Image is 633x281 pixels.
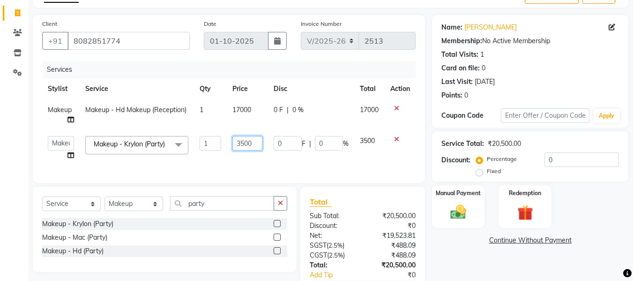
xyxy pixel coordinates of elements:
[165,140,169,148] a: x
[488,139,521,149] div: ₹20,500.00
[274,105,283,115] span: 0 F
[287,105,289,115] span: |
[441,23,462,32] div: Name:
[42,233,107,243] div: Makeup - Mac (Party)
[363,221,423,231] div: ₹0
[303,231,363,241] div: Net:
[227,78,268,99] th: Price
[302,139,305,149] span: F
[200,106,203,114] span: 1
[441,50,478,60] div: Total Visits:
[42,219,113,229] div: Makeup - Krylon (Party)
[363,211,423,221] div: ₹20,500.00
[170,196,274,211] input: Search or Scan
[303,241,363,251] div: ( )
[360,106,379,114] span: 17000
[268,78,354,99] th: Disc
[373,270,423,280] div: ₹0
[464,23,517,32] a: [PERSON_NAME]
[232,106,251,114] span: 17000
[303,270,372,280] a: Add Tip
[441,77,473,87] div: Last Visit:
[80,78,194,99] th: Service
[310,241,327,250] span: SGST
[363,241,423,251] div: ₹488.09
[94,140,165,148] span: Makeup - Krylon (Party)
[487,167,501,175] label: Fixed
[310,251,327,259] span: CGST
[310,197,331,207] span: Total
[434,235,626,245] a: Continue Without Payment
[328,242,343,249] span: 2.5%
[513,203,538,222] img: _gift.svg
[292,105,304,115] span: 0 %
[385,78,416,99] th: Action
[464,91,468,100] div: 0
[42,20,57,28] label: Client
[194,78,227,99] th: Qty
[303,221,363,231] div: Discount:
[441,91,462,100] div: Points:
[441,63,480,73] div: Card on file:
[204,20,216,28] label: Date
[42,246,104,256] div: Makeup - Hd (Party)
[67,32,190,50] input: Search by Name/Mobile/Email/Code
[487,155,517,163] label: Percentage
[363,231,423,241] div: ₹19,523.81
[343,139,349,149] span: %
[441,36,619,46] div: No Active Membership
[303,251,363,260] div: ( )
[48,106,72,114] span: Makeup
[480,50,484,60] div: 1
[85,106,186,114] span: Makeup - Hd Makeup (Reception)
[301,20,342,28] label: Invoice Number
[354,78,385,99] th: Total
[360,137,375,145] span: 3500
[363,260,423,270] div: ₹20,500.00
[441,139,484,149] div: Service Total:
[363,251,423,260] div: ₹488.09
[329,251,343,259] span: 2.5%
[42,78,80,99] th: Stylist
[441,155,470,165] div: Discount:
[441,111,500,121] div: Coupon Code
[475,77,495,87] div: [DATE]
[436,189,481,197] label: Manual Payment
[446,203,471,221] img: _cash.svg
[43,61,423,78] div: Services
[303,211,363,221] div: Sub Total:
[309,139,311,149] span: |
[42,32,68,50] button: +91
[441,36,482,46] div: Membership:
[482,63,485,73] div: 0
[303,260,363,270] div: Total:
[593,109,620,123] button: Apply
[509,189,541,197] label: Redemption
[501,108,589,123] input: Enter Offer / Coupon Code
